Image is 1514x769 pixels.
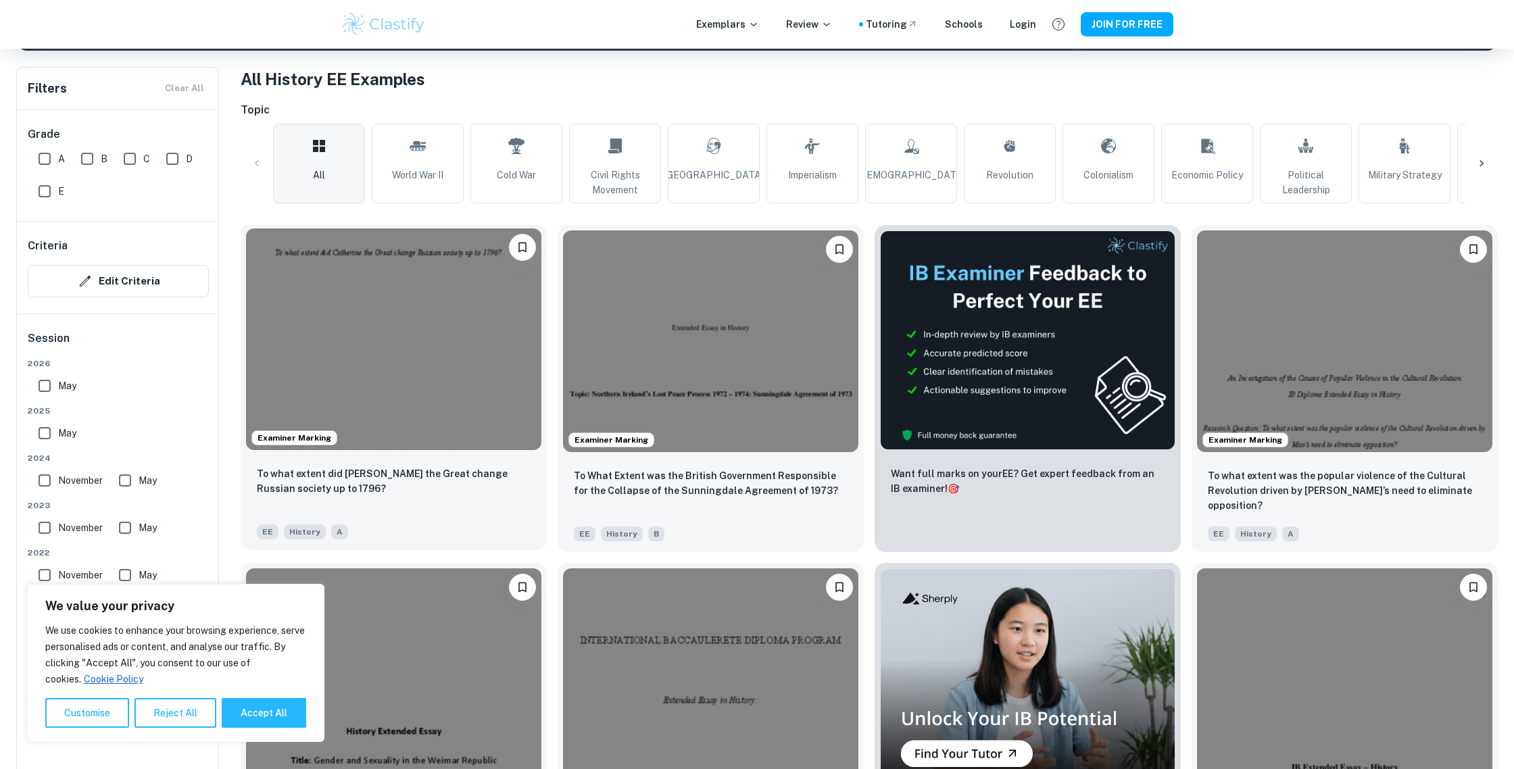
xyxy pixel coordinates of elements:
[569,434,654,446] span: Examiner Marking
[648,526,664,541] span: B
[601,526,643,541] span: History
[574,468,848,498] p: To What Extent was the British Government Responsible for the Collapse of the Sunningdale Agreeme...
[857,168,965,182] span: [DEMOGRAPHIC_DATA]
[139,520,157,535] span: May
[497,168,536,182] span: Cold War
[826,574,853,601] button: Please log in to bookmark exemplars
[509,234,536,261] button: Please log in to bookmark exemplars
[1047,13,1070,36] button: Help and Feedback
[891,466,1165,496] p: Want full marks on your EE ? Get expert feedback from an IB examiner!
[28,452,209,464] span: 2024
[1083,168,1133,182] span: Colonialism
[241,67,1498,91] h1: All History EE Examples
[875,225,1181,552] a: ThumbnailWant full marks on yourEE? Get expert feedback from an IB examiner!
[58,184,64,199] span: E
[948,483,959,494] span: 🎯
[101,151,107,166] span: B
[1460,236,1487,263] button: Please log in to bookmark exemplars
[1368,168,1442,182] span: Military Strategy
[28,357,209,370] span: 2026
[1208,526,1229,541] span: EE
[28,238,68,254] h6: Criteria
[1192,225,1498,552] a: Examiner MarkingPlease log in to bookmark exemplarsTo what extent was the popular violence of the...
[45,598,306,614] p: We value your privacy
[1081,12,1173,36] button: JOIN FOR FREE
[331,524,348,539] span: A
[143,151,150,166] span: C
[866,17,918,32] a: Tutoring
[284,524,326,539] span: History
[563,230,858,452] img: History EE example thumbnail: To What Extent was the British Governmen
[1266,168,1346,197] span: Political Leadership
[1208,468,1482,513] p: To what extent was the popular violence of the Cultural Revolution driven by Mao’s need to elimin...
[826,236,853,263] button: Please log in to bookmark exemplars
[58,378,76,393] span: May
[139,568,157,582] span: May
[27,584,324,742] div: We value your privacy
[1282,526,1299,541] span: A
[575,168,655,197] span: Civil Rights Movement
[186,151,193,166] span: D
[83,673,144,685] a: Cookie Policy
[28,265,209,297] button: Edit Criteria
[664,168,764,182] span: [GEOGRAPHIC_DATA]
[574,526,595,541] span: EE
[558,225,864,552] a: Examiner MarkingPlease log in to bookmark exemplarsTo What Extent was the British Government Resp...
[786,17,832,32] p: Review
[945,17,983,32] a: Schools
[392,168,443,182] span: World War II
[28,499,209,512] span: 2023
[257,524,278,539] span: EE
[880,230,1175,450] img: Thumbnail
[58,151,65,166] span: A
[28,126,209,143] h6: Grade
[246,228,541,450] img: History EE example thumbnail: To what extent did Catherine the Great c
[58,568,103,582] span: November
[28,79,67,98] h6: Filters
[1171,168,1243,182] span: Economic Policy
[58,473,103,488] span: November
[241,225,547,552] a: Examiner MarkingPlease log in to bookmark exemplarsTo what extent did Catherine the Great change ...
[313,168,325,182] span: All
[1460,574,1487,601] button: Please log in to bookmark exemplars
[135,698,216,728] button: Reject All
[1010,17,1036,32] a: Login
[252,432,337,444] span: Examiner Marking
[1203,434,1288,446] span: Examiner Marking
[788,168,837,182] span: Imperialism
[1197,230,1492,452] img: History EE example thumbnail: To what extent was the popular violence
[28,405,209,417] span: 2025
[696,17,759,32] p: Exemplars
[139,473,157,488] span: May
[222,698,306,728] button: Accept All
[341,11,426,38] img: Clastify logo
[257,466,531,496] p: To what extent did Catherine the Great change Russian society up to 1796?
[1235,526,1277,541] span: History
[28,547,209,559] span: 2022
[58,426,76,441] span: May
[986,168,1033,182] span: Revolution
[45,622,306,687] p: We use cookies to enhance your browsing experience, serve personalised ads or content, and analys...
[509,574,536,601] button: Please log in to bookmark exemplars
[241,102,1498,118] h6: Topic
[28,330,209,357] h6: Session
[45,698,129,728] button: Customise
[58,520,103,535] span: November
